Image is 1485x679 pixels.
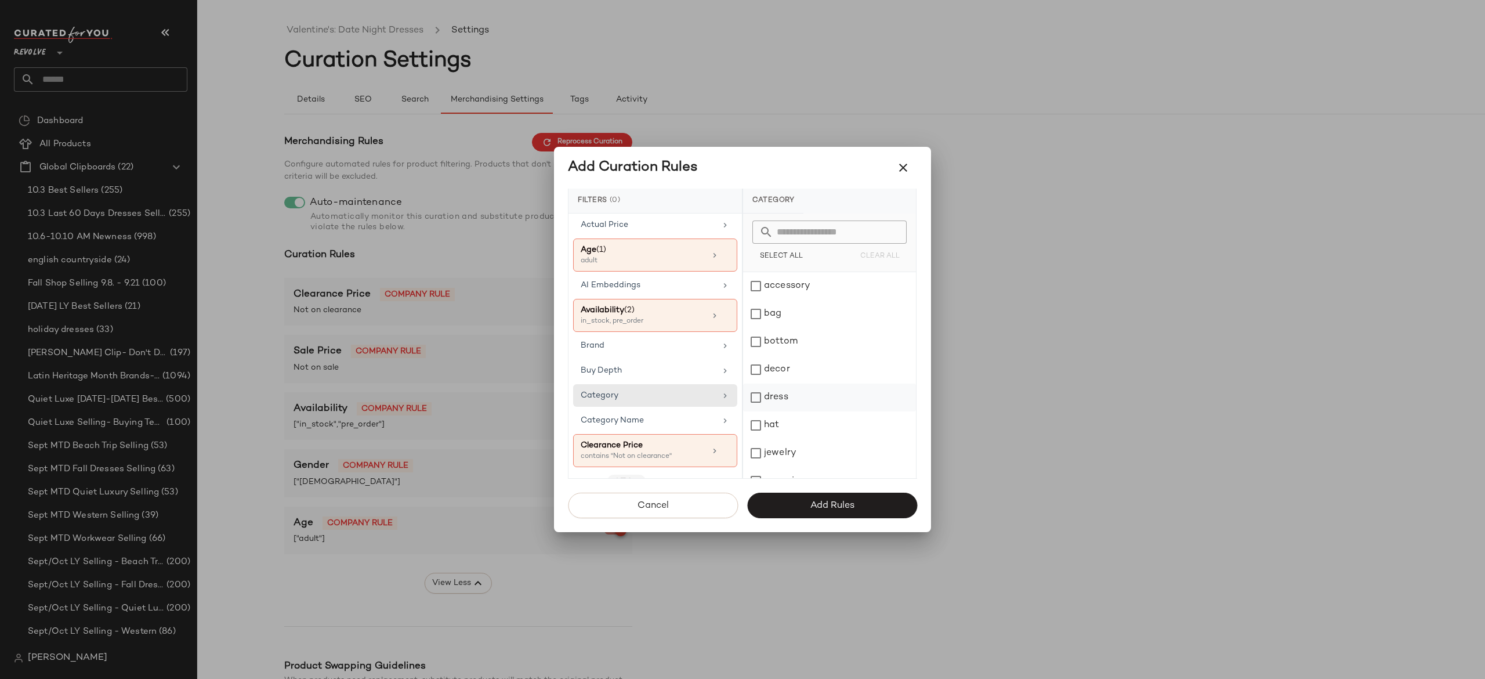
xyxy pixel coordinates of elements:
span: Actual Price [581,221,628,229]
span: Buy Depth [581,366,622,375]
span: Color [581,478,602,486]
button: Add Rules [747,493,917,518]
span: Add Rules [810,500,854,511]
button: Select All [752,248,810,265]
div: adult [581,256,697,266]
span: (2) [624,306,635,315]
span: Age [581,245,596,254]
span: Availability [581,306,624,315]
button: Cancel [568,493,738,518]
span: Clearance Price [581,441,643,450]
span: AI Embeddings [581,281,640,290]
span: (0) [610,196,621,206]
span: Brand [581,341,604,350]
div: Category [743,189,803,214]
div: in_stock, pre_order [581,316,697,327]
span: Cancel [637,500,669,511]
span: (1) [596,245,606,254]
span: Category [581,391,618,400]
div: Add Curation Rules [568,158,698,177]
span: Category Name [581,416,644,425]
span: Select All [759,252,803,261]
div: Filters [568,189,742,214]
div: CFY [607,475,646,489]
div: contains "Not on clearance" [581,452,697,462]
